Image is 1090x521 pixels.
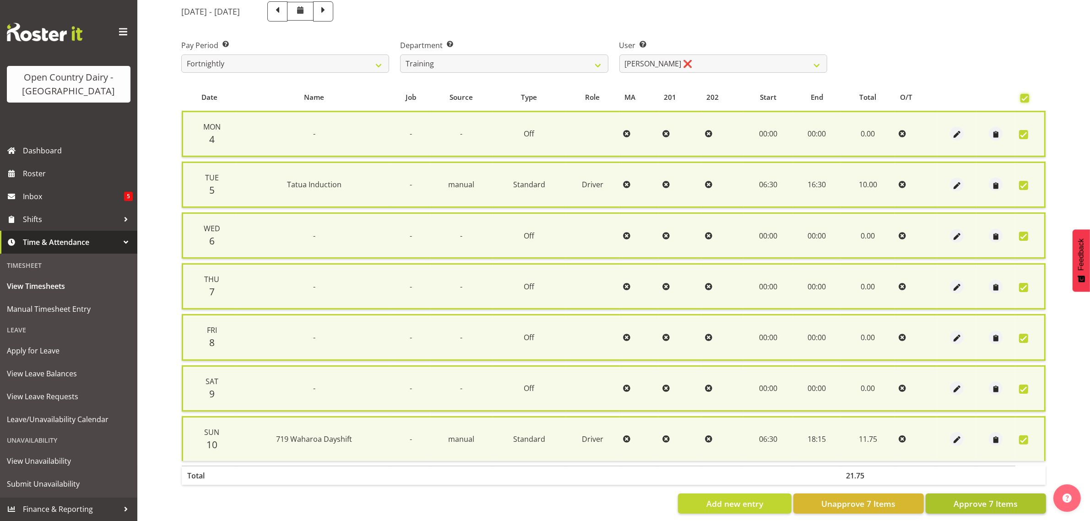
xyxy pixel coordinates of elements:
[410,129,412,139] span: -
[493,111,565,157] td: Off
[313,332,315,342] span: -
[521,92,537,103] span: Type
[1077,239,1085,271] span: Feedback
[410,434,412,444] span: -
[206,376,218,386] span: Sat
[706,92,719,103] span: 202
[23,190,124,203] span: Inbox
[793,365,841,412] td: 00:00
[493,162,565,208] td: Standard
[1063,494,1072,503] img: help-xxl-2.png
[209,336,215,349] span: 8
[493,263,565,309] td: Off
[841,314,895,360] td: 0.00
[841,365,895,412] td: 0.00
[793,212,841,259] td: 00:00
[124,192,133,201] span: 5
[209,184,215,196] span: 5
[2,408,135,431] a: Leave/Unavailability Calendar
[2,320,135,339] div: Leave
[582,179,603,190] span: Driver
[209,234,215,247] span: 6
[841,111,895,157] td: 0.00
[664,92,677,103] span: 201
[313,282,315,292] span: -
[2,256,135,275] div: Timesheet
[743,416,793,461] td: 06:30
[811,92,823,103] span: End
[7,279,130,293] span: View Timesheets
[7,302,130,316] span: Manual Timesheet Entry
[449,434,475,444] span: manual
[287,179,342,190] span: Tatua Induction
[743,365,793,412] td: 00:00
[461,332,463,342] span: -
[2,275,135,298] a: View Timesheets
[2,339,135,362] a: Apply for Leave
[450,92,473,103] span: Source
[181,6,240,16] h5: [DATE] - [DATE]
[2,450,135,472] a: View Unavailability
[793,314,841,360] td: 00:00
[410,179,412,190] span: -
[793,416,841,461] td: 18:15
[859,92,876,103] span: Total
[624,92,635,103] span: MA
[461,282,463,292] span: -
[209,285,215,298] span: 7
[841,162,895,208] td: 10.00
[181,40,389,51] label: Pay Period
[2,298,135,320] a: Manual Timesheet Entry
[400,40,608,51] label: Department
[2,472,135,495] a: Submit Unavailability
[313,129,315,139] span: -
[16,71,121,98] div: Open Country Dairy - [GEOGRAPHIC_DATA]
[204,274,219,284] span: Thu
[201,92,217,103] span: Date
[841,212,895,259] td: 0.00
[207,325,217,335] span: Fri
[706,498,763,510] span: Add new entry
[313,383,315,393] span: -
[493,212,565,259] td: Off
[7,477,130,491] span: Submit Unavailability
[619,40,827,51] label: User
[793,162,841,208] td: 16:30
[743,162,793,208] td: 06:30
[793,494,924,514] button: Unapprove 7 Items
[410,332,412,342] span: -
[7,23,82,41] img: Rosterit website logo
[23,502,119,516] span: Finance & Reporting
[461,129,463,139] span: -
[743,212,793,259] td: 00:00
[954,498,1018,510] span: Approve 7 Items
[926,494,1046,514] button: Approve 7 Items
[461,383,463,393] span: -
[23,235,119,249] span: Time & Attendance
[7,390,130,403] span: View Leave Requests
[678,494,791,514] button: Add new entry
[493,314,565,360] td: Off
[900,92,913,103] span: O/T
[23,144,133,157] span: Dashboard
[204,427,219,437] span: Sun
[449,179,475,190] span: manual
[841,263,895,309] td: 0.00
[793,111,841,157] td: 00:00
[410,282,412,292] span: -
[182,466,237,485] th: Total
[743,314,793,360] td: 00:00
[1073,229,1090,292] button: Feedback - Show survey
[493,365,565,412] td: Off
[313,231,315,241] span: -
[209,387,215,400] span: 9
[406,92,416,103] span: Job
[7,344,130,358] span: Apply for Leave
[7,454,130,468] span: View Unavailability
[760,92,776,103] span: Start
[23,212,119,226] span: Shifts
[841,466,895,485] th: 21.75
[493,416,565,461] td: Standard
[276,434,352,444] span: 719 Waharoa Dayshift
[2,431,135,450] div: Unavailability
